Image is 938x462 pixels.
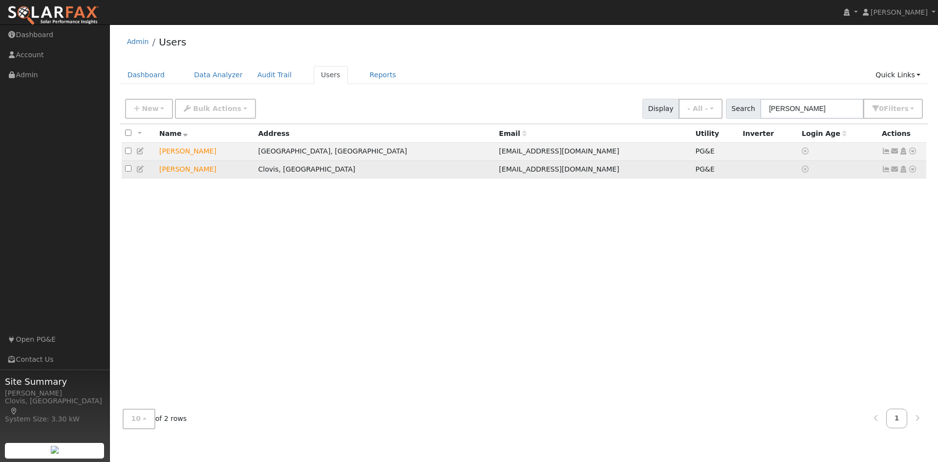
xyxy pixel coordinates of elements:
[904,105,908,112] span: s
[156,143,255,161] td: Lead
[891,146,899,156] a: jeesse@msn.com
[156,160,255,178] td: Lead
[908,164,917,175] a: Other actions
[499,147,619,155] span: [EMAIL_ADDRESS][DOMAIN_NAME]
[255,143,495,161] td: [GEOGRAPHIC_DATA], [GEOGRAPHIC_DATA]
[136,165,145,173] a: Edit User
[802,165,810,173] a: No login access
[131,415,141,422] span: 10
[882,165,891,173] a: Show Graph
[175,99,256,119] button: Bulk Actions
[125,99,173,119] button: New
[891,164,899,175] a: jessicashimizu@yahoo.com
[51,446,59,454] img: retrieve
[863,99,923,119] button: 0Filters
[642,99,679,119] span: Display
[142,105,158,112] span: New
[882,147,891,155] a: Show Graph
[899,147,908,155] a: Login As
[695,129,736,139] div: Utility
[123,409,187,429] span: of 2 rows
[802,130,847,137] span: Days since last login
[899,165,908,173] a: Login As
[760,99,864,119] input: Search
[123,409,155,429] button: 10
[10,407,19,415] a: Map
[159,130,188,137] span: Name
[679,99,723,119] button: - All -
[802,147,810,155] a: No login access
[886,409,908,428] a: 1
[136,147,145,155] a: Edit User
[120,66,172,84] a: Dashboard
[127,38,149,45] a: Admin
[908,146,917,156] a: Other actions
[362,66,404,84] a: Reports
[5,396,105,417] div: Clovis, [GEOGRAPHIC_DATA]
[5,388,105,398] div: [PERSON_NAME]
[695,147,714,155] span: PG&E
[255,160,495,178] td: Clovis, [GEOGRAPHIC_DATA]
[499,165,619,173] span: [EMAIL_ADDRESS][DOMAIN_NAME]
[314,66,348,84] a: Users
[250,66,299,84] a: Audit Trail
[726,99,761,119] span: Search
[193,105,241,112] span: Bulk Actions
[884,105,909,112] span: Filter
[159,36,186,48] a: Users
[868,66,928,84] a: Quick Links
[882,129,923,139] div: Actions
[695,165,714,173] span: PG&E
[871,8,928,16] span: [PERSON_NAME]
[258,129,492,139] div: Address
[187,66,250,84] a: Data Analyzer
[743,129,795,139] div: Inverter
[5,375,105,388] span: Site Summary
[499,130,526,137] span: Email
[5,414,105,424] div: System Size: 3.30 kW
[7,5,99,26] img: SolarFax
